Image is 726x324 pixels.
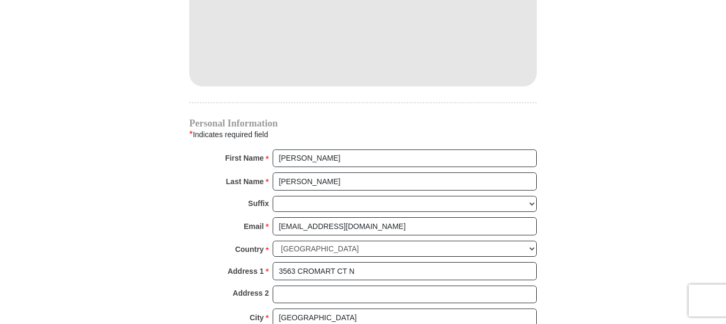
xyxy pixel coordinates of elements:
strong: First Name [225,151,264,165]
h4: Personal Information [189,119,537,128]
div: Indicates required field [189,128,537,141]
strong: Suffix [248,196,269,211]
strong: Last Name [226,174,264,189]
strong: Address 2 [233,286,269,301]
strong: Address 1 [228,264,264,279]
strong: Country [235,242,264,257]
strong: Email [244,219,264,234]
